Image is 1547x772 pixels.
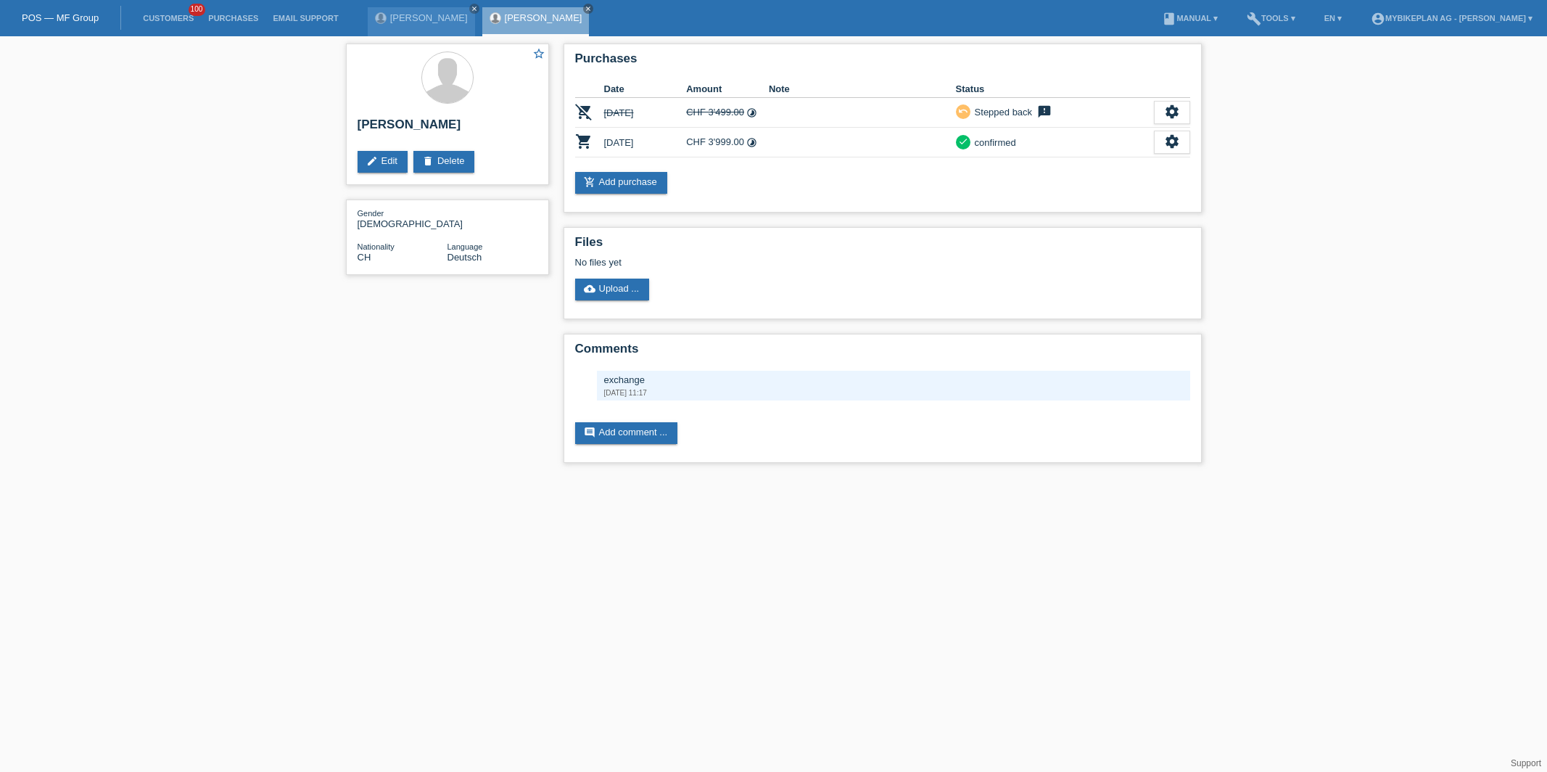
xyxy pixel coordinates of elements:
i: Instalments (24 instalments) [746,107,757,118]
i: POSP00028412 [575,133,593,150]
a: star_border [532,47,545,62]
i: feedback [1036,104,1053,119]
td: [DATE] [604,128,687,157]
h2: Purchases [575,52,1190,73]
a: Email Support [265,14,345,22]
div: No files yet [575,257,1018,268]
span: 100 [189,4,206,16]
i: check [958,136,968,147]
td: [DATE] [604,98,687,128]
th: Note [769,81,956,98]
div: [DEMOGRAPHIC_DATA] [358,208,447,229]
span: Switzerland [358,252,371,263]
a: [PERSON_NAME] [505,12,582,23]
a: close [469,4,479,14]
i: Instalments (36 instalments) [746,137,757,148]
a: Support [1511,758,1541,768]
i: POSP00026158 [575,103,593,120]
div: exchange [604,374,1183,385]
a: Customers [136,14,201,22]
a: commentAdd comment ... [575,422,678,444]
span: Nationality [358,242,395,251]
td: CHF 3'499.00 [686,98,769,128]
th: Date [604,81,687,98]
i: build [1247,12,1261,26]
div: [DATE] 11:17 [604,389,1183,397]
span: Language [447,242,483,251]
i: cloud_upload [584,283,595,295]
i: close [585,5,592,12]
i: book [1162,12,1176,26]
span: Deutsch [447,252,482,263]
a: close [583,4,593,14]
div: Stepped back [970,104,1033,120]
i: star_border [532,47,545,60]
td: CHF 3'999.00 [686,128,769,157]
a: POS — MF Group [22,12,99,23]
i: settings [1164,104,1180,120]
a: deleteDelete [413,151,475,173]
th: Status [956,81,1154,98]
i: edit [366,155,378,167]
h2: Files [575,235,1190,257]
div: confirmed [970,135,1016,150]
a: add_shopping_cartAdd purchase [575,172,667,194]
i: undo [958,106,968,116]
a: account_circleMybikeplan AG - [PERSON_NAME] ▾ [1364,14,1540,22]
a: Purchases [201,14,265,22]
i: settings [1164,134,1180,149]
i: add_shopping_cart [584,176,595,188]
a: bookManual ▾ [1155,14,1225,22]
a: editEdit [358,151,408,173]
a: cloud_uploadUpload ... [575,279,650,300]
a: [PERSON_NAME] [390,12,468,23]
i: delete [422,155,434,167]
a: EN ▾ [1317,14,1349,22]
i: account_circle [1371,12,1385,26]
th: Amount [686,81,769,98]
a: buildTools ▾ [1239,14,1303,22]
h2: Comments [575,342,1190,364]
i: close [471,5,478,12]
span: Gender [358,209,384,218]
i: comment [584,427,595,438]
h2: [PERSON_NAME] [358,118,537,139]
